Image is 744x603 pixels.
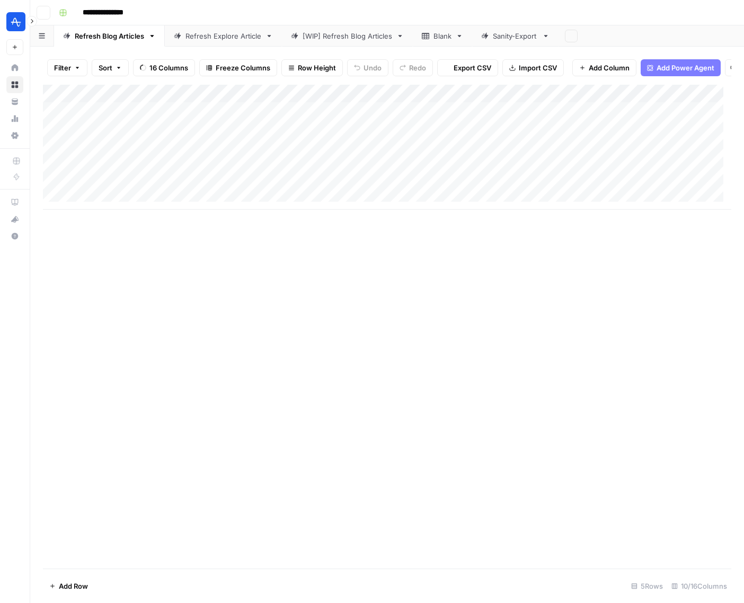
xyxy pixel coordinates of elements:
img: Amplitude Logo [6,12,25,31]
span: Add Row [59,581,88,591]
div: 10/16 Columns [667,578,731,595]
span: 16 Columns [149,62,188,73]
span: Export CSV [454,62,491,73]
button: Workspace: Amplitude [6,8,23,35]
div: Sanity-Export [493,31,538,41]
button: Freeze Columns [199,59,277,76]
button: Import CSV [502,59,564,76]
span: Freeze Columns [216,62,270,73]
div: 5 Rows [627,578,667,595]
a: Refresh Blog Articles [54,25,165,47]
span: Add Column [589,62,630,73]
span: Filter [54,62,71,73]
button: Add Column [572,59,636,76]
a: Usage [6,110,23,127]
button: 16 Columns [133,59,195,76]
div: Blank [433,31,451,41]
a: Refresh Explore Article [165,25,282,47]
button: Add Row [43,578,94,595]
button: Filter [47,59,87,76]
div: Refresh Explore Article [185,31,261,41]
a: Your Data [6,93,23,110]
div: Refresh Blog Articles [75,31,144,41]
a: Blank [413,25,472,47]
span: Sort [99,62,112,73]
a: [WIP] Refresh Blog Articles [282,25,413,47]
button: Add Power Agent [641,59,721,76]
a: Sanity-Export [472,25,559,47]
button: Row Height [281,59,343,76]
span: Row Height [298,62,336,73]
a: AirOps Academy [6,194,23,211]
button: Export CSV [437,59,498,76]
button: What's new? [6,211,23,228]
a: Browse [6,76,23,93]
button: Redo [393,59,433,76]
span: Add Power Agent [657,62,714,73]
span: Redo [409,62,426,73]
button: Sort [92,59,129,76]
button: Help + Support [6,228,23,245]
a: Home [6,59,23,76]
span: Import CSV [519,62,557,73]
span: Undo [364,62,382,73]
a: Settings [6,127,23,144]
div: What's new? [7,211,23,227]
div: [WIP] Refresh Blog Articles [303,31,392,41]
button: Undo [347,59,388,76]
